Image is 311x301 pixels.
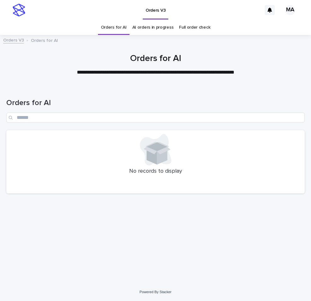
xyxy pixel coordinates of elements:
img: stacker-logo-s-only.png [13,4,25,16]
a: AI orders in progress [132,20,174,35]
input: Search [6,113,305,123]
a: Orders V3 [3,36,24,43]
p: No records to display [10,168,301,175]
h1: Orders for AI [6,98,305,108]
a: Full order check [179,20,210,35]
h1: Orders for AI [6,53,305,64]
a: Powered By Stacker [140,290,171,294]
div: MA [285,5,295,15]
a: Orders for AI [101,20,127,35]
p: Orders for AI [31,36,58,43]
